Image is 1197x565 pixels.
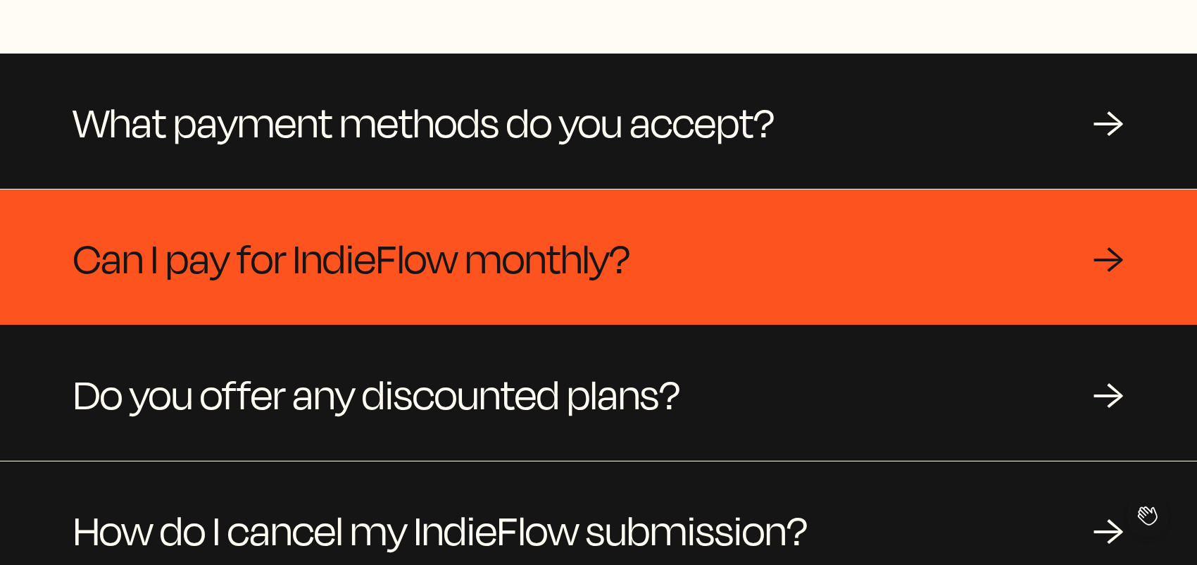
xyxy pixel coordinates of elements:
div: → [1093,100,1124,142]
iframe: Toggle Customer Support [1127,495,1169,537]
span: What payment methods do you accept? [73,87,775,155]
span: How do I cancel my IndieFlow submission? [73,495,808,563]
span: Can I pay for IndieFlow monthly? [73,223,630,291]
div: → [1093,508,1124,550]
div: → [1093,236,1124,278]
span: Do you offer any discounted plans? [73,359,680,427]
div: → [1093,372,1124,414]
